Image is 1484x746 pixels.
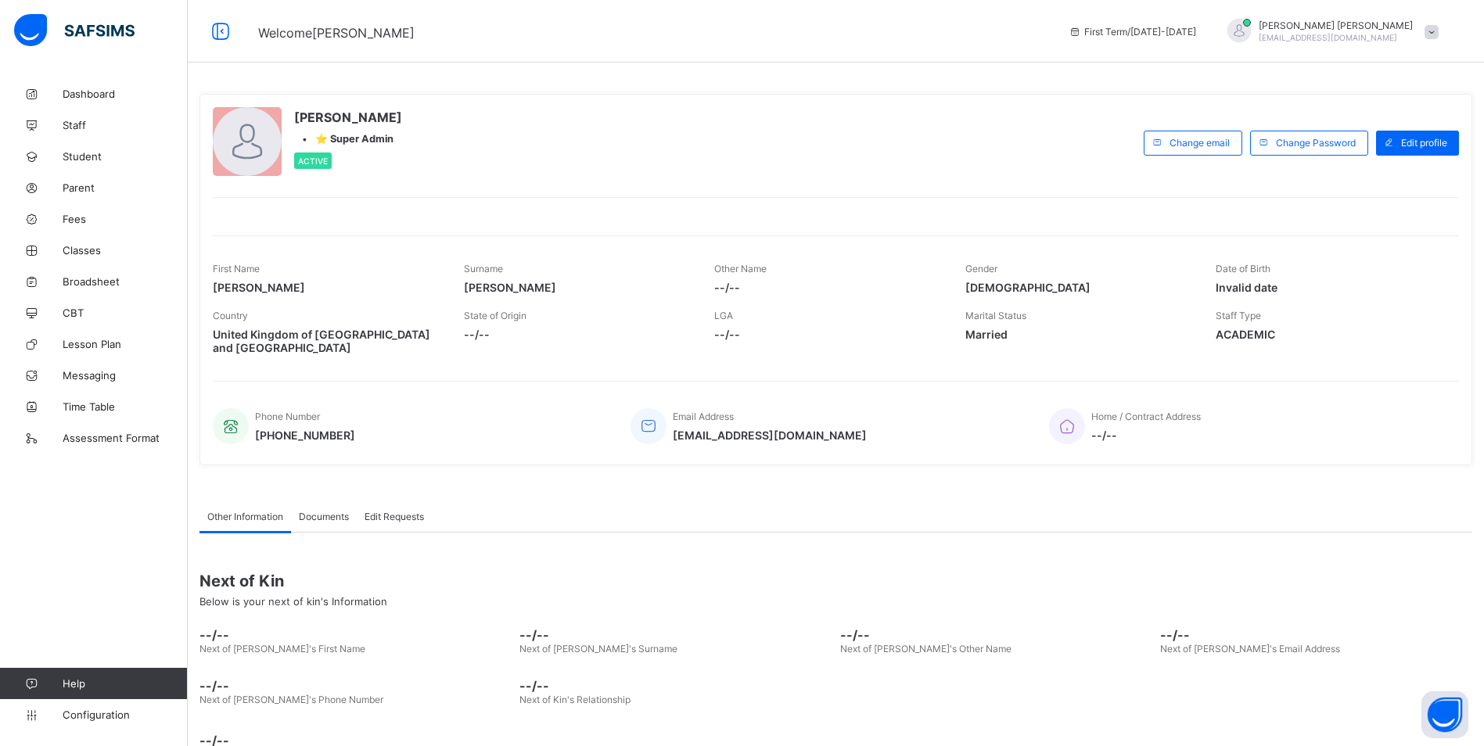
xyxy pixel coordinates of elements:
span: Time Table [63,400,188,413]
span: Married [965,328,1193,341]
span: --/-- [714,328,942,341]
span: Broadsheet [63,275,188,288]
span: Next of [PERSON_NAME]'s Phone Number [199,694,383,705]
span: Active [298,156,328,166]
span: --/-- [1160,627,1472,643]
span: Next of [PERSON_NAME]'s Email Address [1160,643,1340,655]
span: Edit profile [1401,137,1447,149]
span: --/-- [1091,429,1201,442]
span: Surname [464,263,503,274]
span: --/-- [199,627,512,643]
span: Staff Type [1216,310,1261,321]
span: State of Origin [464,310,526,321]
span: Student [63,150,188,163]
span: Next of [PERSON_NAME]'s Surname [519,643,677,655]
span: [PERSON_NAME] [PERSON_NAME] [1259,20,1413,31]
span: [EMAIL_ADDRESS][DOMAIN_NAME] [1259,33,1397,42]
span: Change email [1170,137,1230,149]
span: Marital Status [965,310,1026,321]
span: Email Address [673,411,734,422]
span: Assessment Format [63,432,188,444]
span: Fees [63,213,188,225]
span: --/-- [199,678,512,694]
span: [PERSON_NAME] [464,281,692,294]
span: LGA [714,310,733,321]
span: Date of Birth [1216,263,1270,274]
span: Next of Kin's Relationship [519,694,631,705]
span: Configuration [63,708,187,721]
span: [EMAIL_ADDRESS][DOMAIN_NAME] [673,429,867,442]
span: Other Information [207,511,283,522]
span: Other Name [714,263,767,274]
span: First Name [213,263,260,274]
span: Welcome [PERSON_NAME] [258,25,415,41]
span: Next of [PERSON_NAME]'s Other Name [840,643,1011,655]
span: Staff [63,119,188,131]
span: [DEMOGRAPHIC_DATA] [965,281,1193,294]
span: Documents [299,511,349,522]
span: Below is your next of kin's Information [199,595,387,608]
span: Next of Kin [199,572,1472,590]
span: Classes [63,244,188,256]
span: Parent [63,181,188,194]
span: Country [213,310,248,321]
span: ⭐ Super Admin [315,133,393,145]
div: AbdulazizRavat [1212,19,1446,45]
span: CBT [63,307,188,319]
div: • [294,133,402,145]
span: [PERSON_NAME] [294,109,402,125]
span: Edit Requests [365,511,424,522]
span: Next of [PERSON_NAME]'s First Name [199,643,365,655]
span: --/-- [714,281,942,294]
span: Gender [965,263,997,274]
span: --/-- [464,328,692,341]
span: [PERSON_NAME] [213,281,440,294]
button: Open asap [1421,691,1468,738]
span: session/term information [1069,26,1196,38]
span: --/-- [840,627,1152,643]
span: Home / Contract Address [1091,411,1201,422]
span: Messaging [63,369,188,382]
span: [PHONE_NUMBER] [255,429,355,442]
span: Dashboard [63,88,188,100]
span: Help [63,677,187,690]
span: Phone Number [255,411,320,422]
span: Change Password [1276,137,1356,149]
span: Invalid date [1216,281,1443,294]
span: --/-- [519,678,832,694]
span: ACADEMIC [1216,328,1443,341]
span: Lesson Plan [63,338,188,350]
img: safsims [14,14,135,47]
span: United Kingdom of [GEOGRAPHIC_DATA] and [GEOGRAPHIC_DATA] [213,328,440,354]
span: --/-- [519,627,832,643]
